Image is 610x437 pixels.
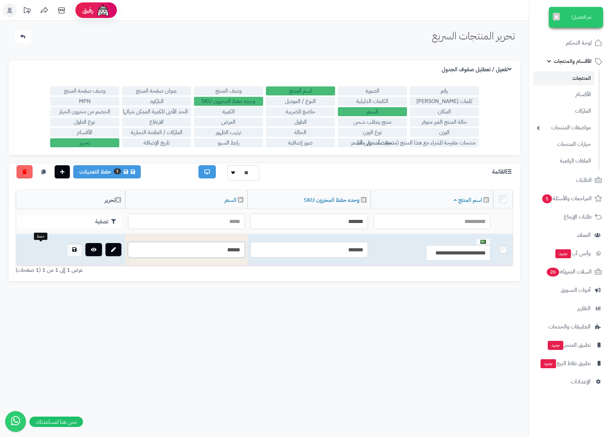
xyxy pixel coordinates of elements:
div: حفظ [34,233,47,240]
label: منتج يتطلب شحن [338,118,407,127]
label: ترتيب الظهور [194,128,263,137]
label: MPN [50,97,119,106]
label: صور إضافية [266,138,335,147]
span: العملاء [577,230,591,240]
span: الإعدادات [571,377,591,387]
label: الأقسام [50,128,119,137]
a: أدوات التسويق [533,282,606,298]
a: التقارير [533,300,606,317]
a: المراجعات والأسئلة1 [533,190,606,207]
span: التقارير [577,304,591,313]
span: 1 [542,194,552,203]
label: تاريخ الإضافة [122,138,191,147]
span: السلات المتروكة [546,267,592,277]
label: نوع الوزن [338,128,407,137]
label: الحالة [266,128,335,137]
a: الطلبات [533,172,606,188]
button: تصفية [18,215,121,228]
label: رقم [410,86,479,95]
th: تحرير [16,190,125,209]
a: التطبيقات والخدمات [533,318,606,335]
a: وحده حفظ المخزون SKU [304,196,360,204]
a: السعر [224,196,237,204]
a: العملاء [533,227,606,243]
label: منتجات مقترحة للشراء مع هذا المنتج (منتجات تُشترى معًا) [410,138,479,147]
label: تحرير [50,138,119,147]
label: الارتفاع [122,118,191,127]
label: الصورة [338,86,407,95]
label: الباركود [122,97,191,106]
a: طلبات الإرجاع [533,208,606,225]
label: الماركات / العلامة التجارية [122,128,191,137]
span: التطبيقات والخدمات [548,322,591,332]
label: الحد الأدنى للكمية الممكن شرائها [122,107,191,116]
span: الطلبات [576,175,592,185]
a: لوحة التحكم [533,35,606,51]
span: جديد [540,359,556,368]
label: النوع / الموديل [266,97,335,106]
label: الخصم من مخزون الخيار [50,107,119,116]
a: مواصفات المنتجات [533,120,594,135]
label: خاضع للضريبة [266,107,335,116]
a: الأقسام [533,87,594,102]
label: الوزن [410,128,479,137]
label: عنوان صفحة المنتج [122,86,191,95]
span: جديد [548,341,563,350]
h3: تفعيل / تعطليل صفوف الجدول [442,66,513,73]
span: 1 [114,168,121,174]
span: أدوات التسويق [561,285,591,295]
a: تطبيق نقاط البيعجديد [533,355,606,372]
label: تخفيضات على السعر [338,138,407,147]
img: العربية [480,240,486,244]
span: تطبيق نقاط البيع [540,359,591,368]
span: تطبيق المتجر [547,340,591,350]
a: حفظ التعديلات [73,165,141,178]
label: الطول [266,118,335,127]
div: تم التعديل! [549,7,603,28]
a: المنتجات [533,71,594,85]
label: اسم المنتج [266,86,335,95]
a: الإعدادات [533,373,606,390]
a: تحديثات المنصة [18,3,36,19]
label: حالة المنتج الغير متوفر [410,118,479,127]
label: السعر [338,107,407,116]
label: الكمية [194,107,263,116]
a: وآتس آبجديد [533,245,606,262]
label: المكان [410,107,479,116]
button: × [553,13,560,20]
div: عرض 1 إلى 1 من 1 (1 صفحات) [10,266,265,274]
img: ai-face.png [96,3,110,17]
label: وصف المنتج [194,86,263,95]
a: تطبيق المتجرجديد [533,337,606,353]
span: 26 [546,267,559,277]
label: الكلمات الدليلية [338,97,407,106]
span: لوحة التحكم [566,38,592,48]
a: خيارات المنتجات [533,137,594,152]
span: الأقسام والمنتجات [554,56,592,66]
span: وآتس آب [555,249,591,258]
label: نوع الطول [50,118,119,127]
a: الماركات [533,104,594,119]
label: كلمات [PERSON_NAME] [410,97,479,106]
span: رفيق [82,6,93,15]
span: المراجعات والأسئلة [542,194,592,203]
label: العرض [194,118,263,127]
span: طلبات الإرجاع [564,212,592,222]
h1: تحرير المنتجات السريع [432,30,515,41]
label: وصف صفحة المنتج [50,86,119,95]
h3: القائمة [492,169,513,175]
span: جديد [555,249,571,258]
label: رابط السيو [194,138,263,147]
a: السلات المتروكة26 [533,263,606,280]
a: الملفات الرقمية [533,154,594,168]
a: اسم المنتج [454,196,482,204]
label: وحده حفظ المخزون SKU [194,97,263,106]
